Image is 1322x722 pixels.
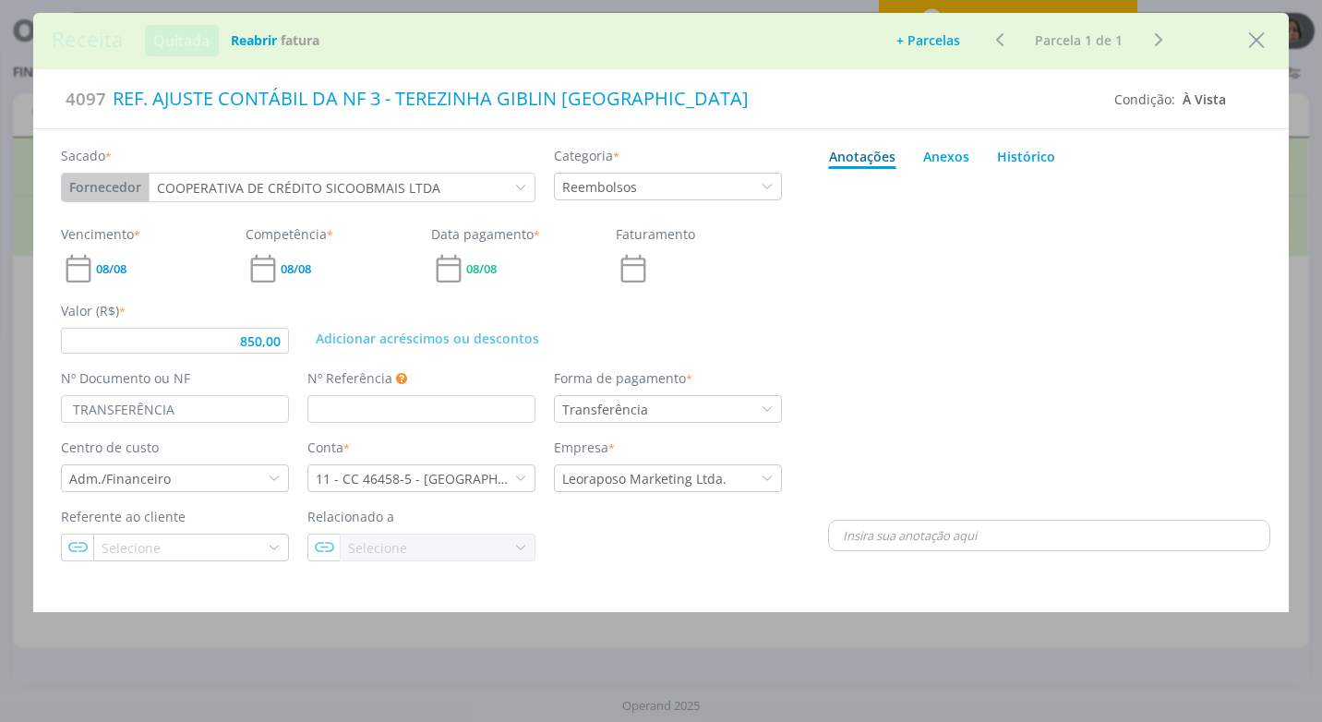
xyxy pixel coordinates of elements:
div: 11 - CC 46458-5 - [GEOGRAPHIC_DATA] [316,469,514,488]
label: Referente ao cliente [61,507,186,526]
b: Fatura [281,31,319,49]
span: 08/08 [466,263,497,275]
button: Fornecedor [62,174,149,201]
h1: Receita [52,28,123,53]
label: Centro de custo [61,438,159,457]
b: Reabrir [231,31,277,49]
label: Relacionado a [307,507,394,526]
button: + Parcelas [884,28,972,54]
div: Selecione [341,538,411,558]
span: 4097 [66,86,106,112]
div: Reembolsos [562,177,641,197]
button: Quitada [145,25,219,56]
div: Anexos [923,147,969,166]
label: Categoria [554,146,619,165]
div: REF. AJUSTE CONTÁBIL DA NF 3 - TEREZINHA GIBLIN [GEOGRAPHIC_DATA] [106,78,1100,119]
span: 08/08 [96,263,126,275]
div: Selecione [102,538,164,558]
label: Vencimento [61,224,140,244]
div: Reembolsos [555,177,641,197]
span: À Vista [1183,90,1226,108]
a: Anotações [828,138,896,169]
label: Forma de pagamento [554,368,692,388]
div: Adm./Financeiro [69,469,174,488]
div: Leoraposo Marketing Ltda. [555,469,730,488]
div: Condição: [1114,90,1226,109]
span: Quitada [153,33,210,48]
label: Data pagamento [431,224,540,244]
a: Histórico [996,138,1056,169]
div: Adm./Financeiro [62,469,174,488]
button: Close [1243,25,1270,54]
label: Valor (R$) [61,301,126,320]
div: Transferência [562,400,652,419]
label: Nº Documento ou NF [61,368,190,388]
span: 08/08 [281,263,311,275]
div: Leoraposo Marketing Ltda. [562,469,730,488]
div: dialog [33,13,1289,612]
div: COOPERATIVA DE CRÉDITO SICOOBMAIS LTDA [150,178,444,198]
label: Faturamento [616,224,695,244]
button: ReabrirFatura [219,28,331,54]
div: COOPERATIVA DE CRÉDITO SICOOBMAIS LTDA [157,178,444,198]
div: Selecione [94,538,164,558]
label: Conta [307,438,350,457]
label: Nº Referência [307,368,392,388]
label: Sacado [61,146,112,165]
label: Empresa [554,438,615,457]
label: Competência [246,224,333,244]
div: Selecione [348,538,411,558]
div: Transferência [555,400,652,419]
div: 11 - CC 46458-5 - ITAÚ [308,469,514,488]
